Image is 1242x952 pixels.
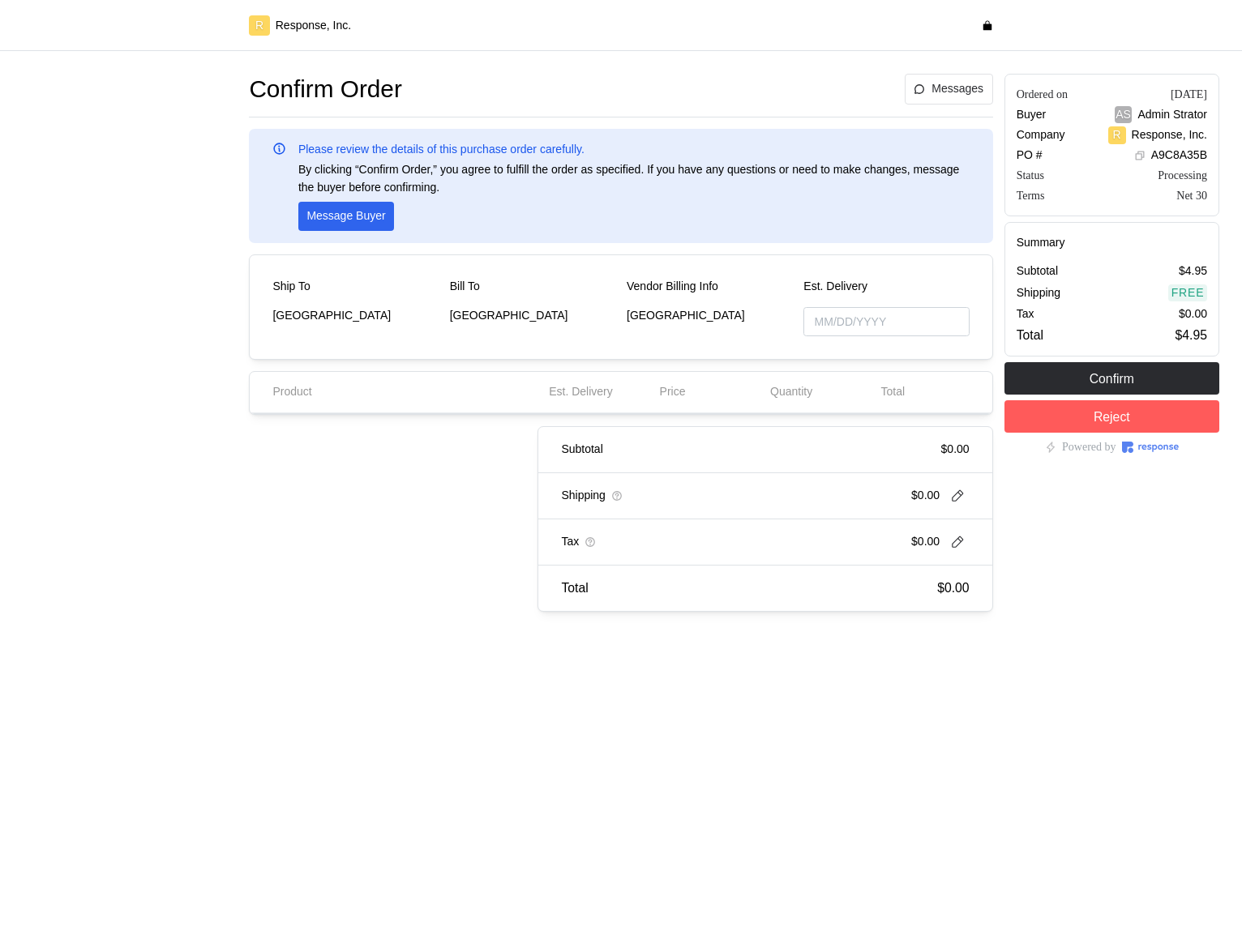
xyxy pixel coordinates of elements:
p: Free [1171,284,1205,302]
p: Subtotal [1017,263,1058,280]
button: Confirm [1004,362,1219,395]
p: Buyer [1017,106,1047,124]
p: Please review the details of this purchase order carefully. [298,141,585,159]
p: [GEOGRAPHIC_DATA] [627,307,792,325]
div: [DATE] [1171,86,1207,103]
p: Est. Delivery [549,383,613,401]
div: Net 30 [1176,187,1207,204]
div: Ordered on [1017,86,1068,103]
p: Product [272,383,311,401]
p: Shipping [1017,284,1061,302]
p: Price [660,383,686,401]
p: Reject [1094,407,1130,427]
p: Message Buyer [306,207,385,225]
h1: Confirm Order [249,74,401,105]
input: MM/DD/YYYY [803,307,969,337]
button: Message Buyer [298,202,394,231]
p: Powered by [1062,438,1116,456]
h5: Summary [1017,234,1207,251]
div: Processing [1158,167,1207,184]
p: Tax [1017,305,1034,323]
div: Terms [1017,187,1045,204]
p: Vendor Billing Info [627,278,718,296]
p: By clicking “Confirm Order,” you agree to fulfill the order as specified. If you have any questio... [298,161,970,196]
p: Total [880,383,905,401]
p: Response, Inc. [1132,126,1207,144]
p: Admin Strator [1137,106,1207,124]
p: Est. Delivery [803,278,969,296]
p: $0.00 [911,533,940,551]
p: Subtotal [561,441,602,459]
p: Company [1017,126,1065,144]
p: Quantity [770,383,812,401]
p: Ship To [272,278,310,296]
p: [GEOGRAPHIC_DATA] [272,307,438,325]
p: $0.00 [937,578,969,598]
p: Confirm [1090,369,1134,389]
p: Total [561,578,588,598]
button: Reject [1004,400,1219,433]
p: Tax [561,533,579,551]
div: Status [1017,167,1044,184]
p: Total [1017,325,1043,345]
p: $4.95 [1176,325,1207,345]
p: $0.00 [1179,305,1207,323]
p: AS [1116,106,1131,124]
p: A9C8A35B [1151,147,1207,164]
p: Shipping [561,487,606,505]
p: $0.00 [911,487,940,505]
p: R [255,17,263,35]
p: $4.95 [1179,263,1207,280]
p: PO # [1017,147,1043,164]
p: Bill To [450,278,480,296]
p: $0.00 [941,441,970,459]
p: [GEOGRAPHIC_DATA] [450,307,615,325]
p: Messages [931,80,983,98]
p: R [1113,126,1121,144]
button: Messages [905,74,993,105]
img: Response Logo [1122,442,1179,453]
p: Response, Inc. [276,17,351,35]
